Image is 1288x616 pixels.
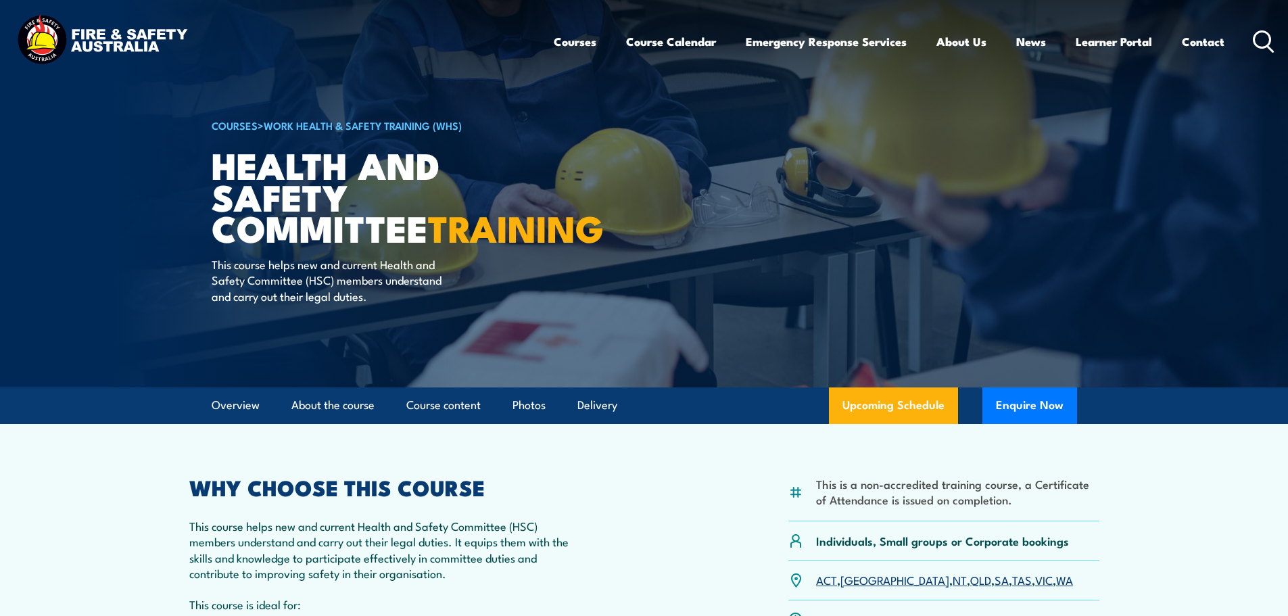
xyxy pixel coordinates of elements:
a: [GEOGRAPHIC_DATA] [840,571,949,588]
a: ACT [816,571,837,588]
a: TAS [1012,571,1032,588]
a: Work Health & Safety Training (WHS) [264,118,462,133]
a: Photos [512,387,546,423]
a: Courses [554,24,596,60]
a: COURSES [212,118,258,133]
a: VIC [1035,571,1053,588]
a: Course content [406,387,481,423]
h1: Health and Safety Committee [212,149,546,243]
a: Delivery [577,387,617,423]
a: WA [1056,571,1073,588]
a: Upcoming Schedule [829,387,958,424]
a: About the course [291,387,375,423]
p: , , , , , , , [816,572,1073,588]
p: This course helps new and current Health and Safety Committee (HSC) members understand and carry ... [189,518,584,582]
a: SA [995,571,1009,588]
button: Enquire Now [982,387,1077,424]
a: Overview [212,387,260,423]
a: About Us [936,24,986,60]
a: QLD [970,571,991,588]
p: Individuals, Small groups or Corporate bookings [816,533,1069,548]
a: Emergency Response Services [746,24,907,60]
a: Contact [1182,24,1224,60]
a: Course Calendar [626,24,716,60]
strong: TRAINING [428,199,604,255]
a: NT [953,571,967,588]
a: Learner Portal [1076,24,1152,60]
h2: WHY CHOOSE THIS COURSE [189,477,584,496]
p: This course is ideal for: [189,596,584,612]
li: This is a non-accredited training course, a Certificate of Attendance is issued on completion. [816,476,1099,508]
h6: > [212,117,546,133]
a: News [1016,24,1046,60]
p: This course helps new and current Health and Safety Committee (HSC) members understand and carry ... [212,256,458,304]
